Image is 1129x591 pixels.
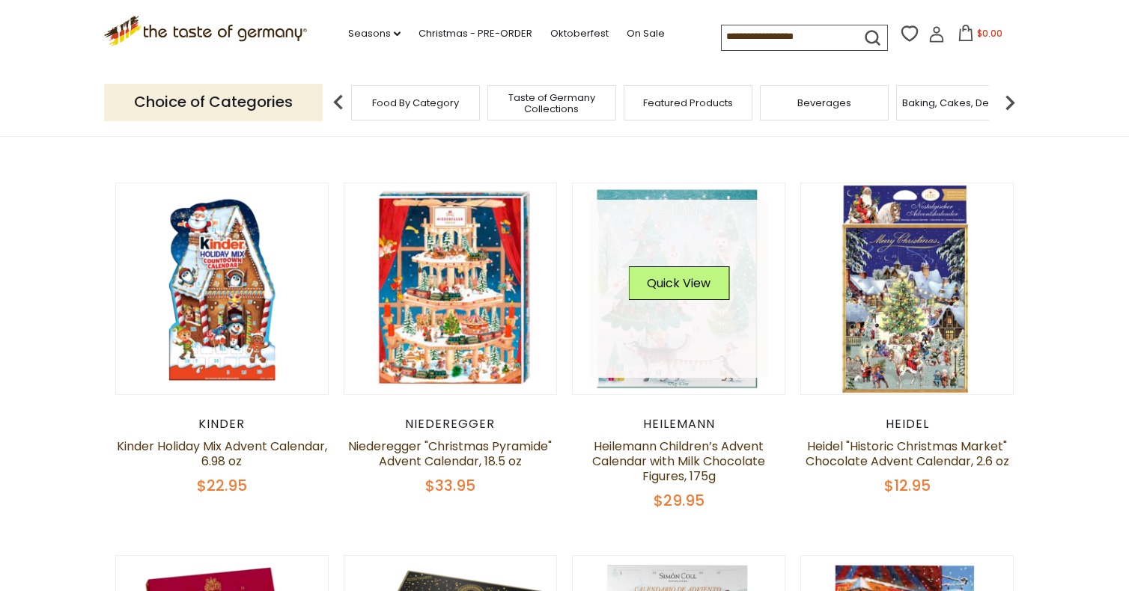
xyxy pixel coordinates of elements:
div: Kinder [115,417,329,432]
img: next arrow [995,88,1025,117]
div: Niederegger [344,417,557,432]
button: $0.00 [948,25,1011,47]
span: $12.95 [884,475,931,496]
div: Heilemann [572,417,785,432]
div: Heidel [800,417,1014,432]
img: Heilemann Children’s Advent Calendar with Milk Chocolate Figures, 175g [573,183,785,395]
img: previous arrow [323,88,353,117]
a: Taste of Germany Collections [492,92,612,114]
a: Christmas - PRE-ORDER [419,25,532,42]
a: Oktoberfest [550,25,609,42]
a: Beverages [797,97,851,108]
a: Heidel "Historic Christmas Market" Chocolate Advent Calendar, 2.6 oz [806,438,1009,470]
span: $33.95 [425,475,475,496]
a: On Sale [627,25,665,42]
a: Heilemann Children’s Advent Calendar with Milk Chocolate Figures, 175g [592,438,765,485]
span: $29.95 [654,490,705,511]
a: Featured Products [643,97,733,108]
a: Food By Category [372,97,459,108]
a: Kinder Holiday Mix Advent Calendar, 6.98 oz [117,438,327,470]
a: Seasons [348,25,401,42]
img: Kinder Holiday Mix Advent Calendar, 6.98 oz [116,183,328,395]
a: Baking, Cakes, Desserts [902,97,1018,108]
p: Choice of Categories [104,84,323,120]
button: Quick View [628,266,729,300]
span: $0.00 [977,27,1002,40]
a: Niederegger "Christmas Pyramide" Advent Calendar, 18.5 oz [348,438,552,470]
img: Heidel "Historic Christmas Market" Chocolate Advent Calendar, 2.6 oz [801,183,1013,395]
span: $22.95 [197,475,247,496]
img: Niederegger "Christmas Pyramide" Advent Calendar, 18.5 oz [344,183,556,395]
